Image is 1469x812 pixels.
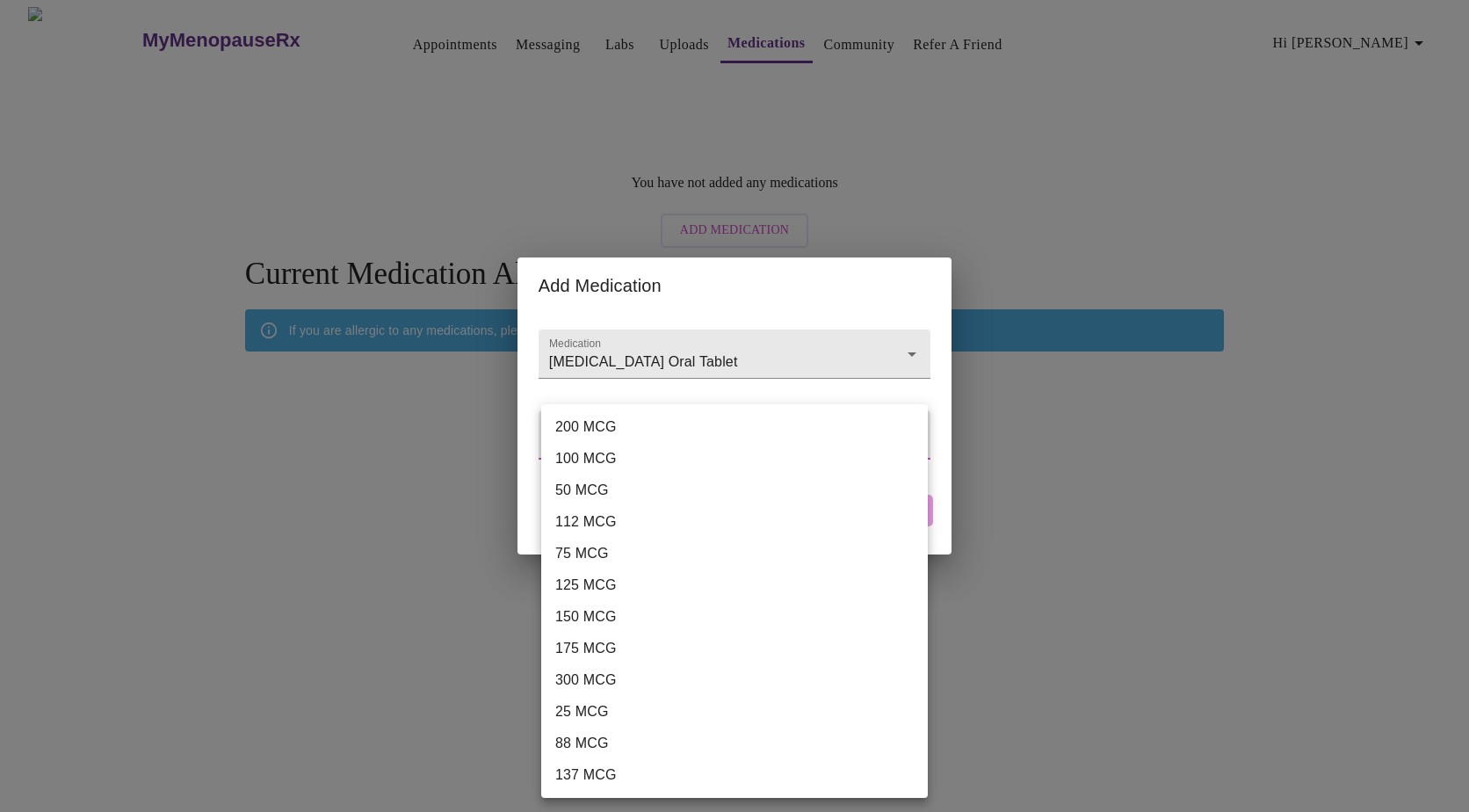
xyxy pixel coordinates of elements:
li: 100 MCG [541,443,928,475]
li: 88 MCG [541,728,928,759]
li: 150 MCG [541,601,928,633]
li: 175 MCG [541,633,928,664]
li: 75 MCG [541,538,928,569]
li: 200 MCG [541,411,928,443]
li: 25 MCG [541,696,928,728]
li: 50 MCG [541,475,928,506]
li: 125 MCG [541,569,928,601]
li: 300 MCG [541,664,928,696]
li: 137 MCG [541,759,928,791]
li: 112 MCG [541,506,928,538]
